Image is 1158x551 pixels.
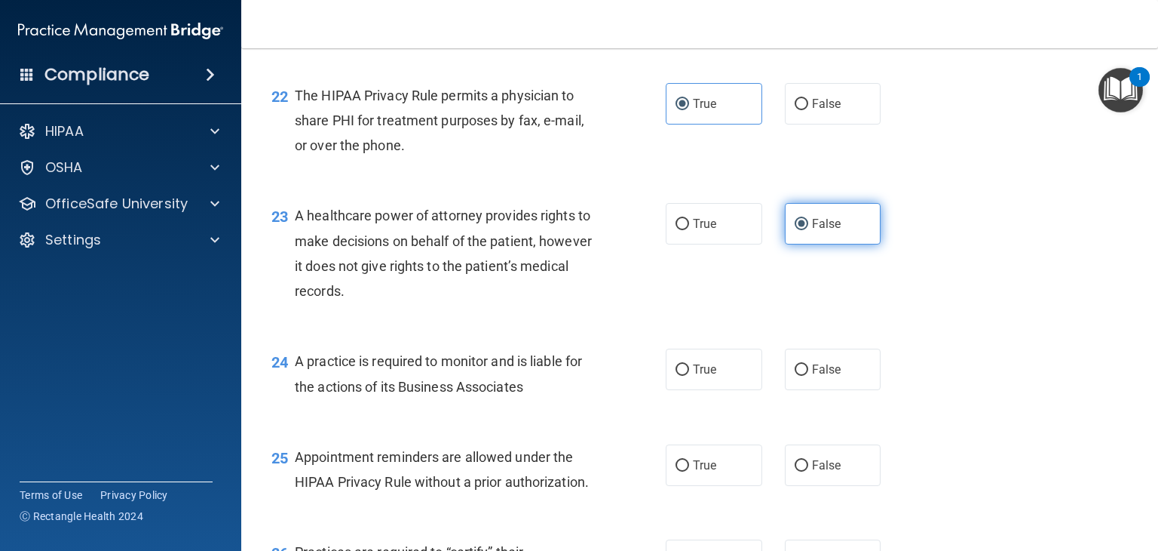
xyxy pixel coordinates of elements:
[1098,68,1143,112] button: Open Resource Center, 1 new notification
[271,88,288,106] span: 22
[18,231,219,249] a: Settings
[271,208,288,226] span: 23
[675,99,689,110] input: True
[271,449,288,467] span: 25
[18,16,223,46] img: PMB logo
[795,365,808,376] input: False
[795,460,808,472] input: False
[693,217,716,231] span: True
[675,460,689,472] input: True
[100,488,168,503] a: Privacy Policy
[693,97,716,111] span: True
[812,458,841,473] span: False
[675,219,689,230] input: True
[45,122,84,140] p: HIPAA
[45,159,83,177] p: OSHA
[1137,77,1142,97] div: 1
[18,122,219,140] a: HIPAA
[295,208,592,299] span: A healthcare power of attorney provides rights to make decisions on behalf of the patient, howeve...
[18,195,219,213] a: OfficeSafe University
[44,64,149,85] h4: Compliance
[271,353,288,371] span: 24
[693,362,716,377] span: True
[18,159,219,177] a: OSHA
[795,99,808,110] input: False
[675,365,689,376] input: True
[812,97,841,111] span: False
[812,217,841,231] span: False
[693,458,716,473] span: True
[295,353,582,394] span: A practice is required to monitor and is liable for the actions of its Business Associates
[812,362,841,377] span: False
[45,195,188,213] p: OfficeSafe University
[45,231,101,249] p: Settings
[20,488,82,503] a: Terms of Use
[295,449,589,490] span: Appointment reminders are allowed under the HIPAA Privacy Rule without a prior authorization.
[795,219,808,230] input: False
[295,88,584,153] span: The HIPAA Privacy Rule permits a physician to share PHI for treatment purposes by fax, e-mail, or...
[20,509,143,524] span: Ⓒ Rectangle Health 2024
